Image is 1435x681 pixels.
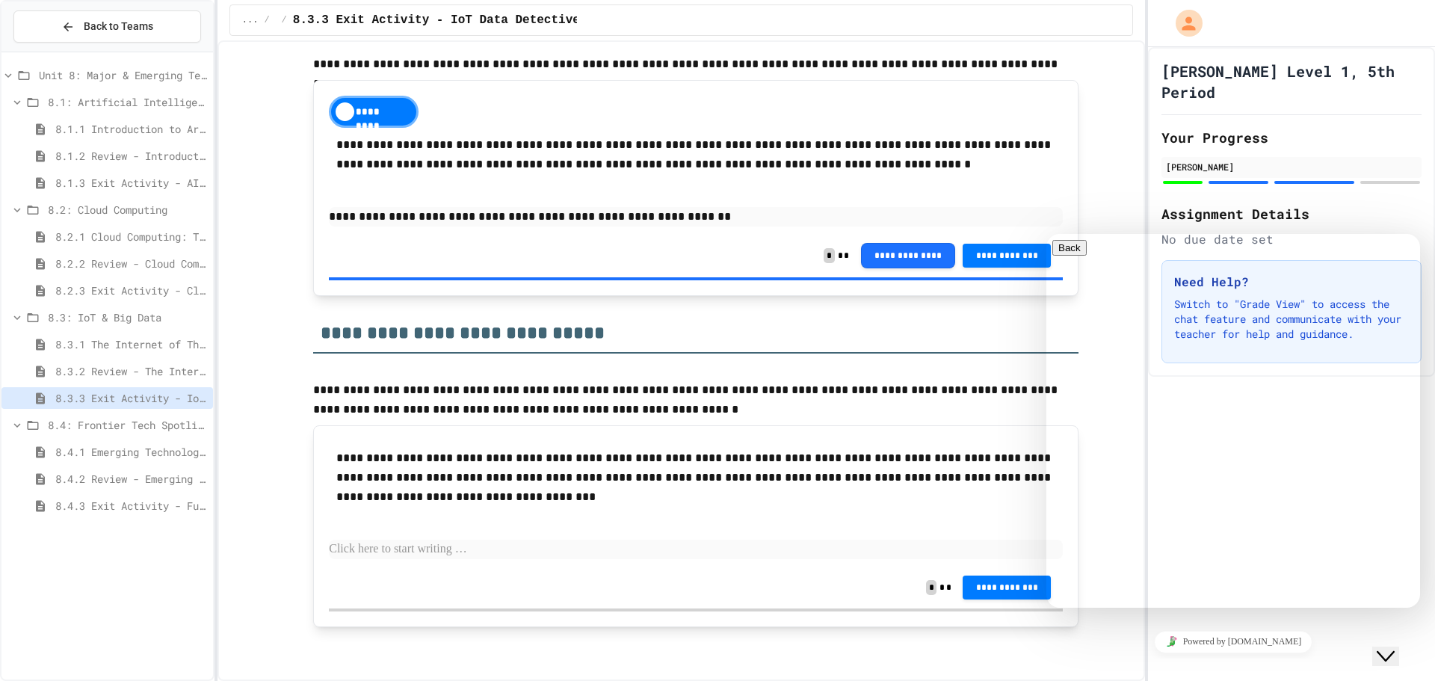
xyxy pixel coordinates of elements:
[264,14,269,26] span: /
[48,309,207,325] span: 8.3: IoT & Big Data
[48,94,207,110] span: 8.1: Artificial Intelligence Basics
[1166,160,1417,173] div: [PERSON_NAME]
[1160,6,1206,40] div: My Account
[1372,621,1420,666] iframe: chat widget
[84,19,153,34] span: Back to Teams
[48,202,207,218] span: 8.2: Cloud Computing
[55,229,207,244] span: 8.2.1 Cloud Computing: Transforming the Digital World
[55,148,207,164] span: 8.1.2 Review - Introduction to Artificial Intelligence
[48,417,207,433] span: 8.4: Frontier Tech Spotlight
[55,444,207,460] span: 8.4.1 Emerging Technologies: Shaping Our Digital Future
[1161,127,1422,148] h2: Your Progress
[1046,234,1420,608] iframe: chat widget
[13,10,201,43] button: Back to Teams
[1161,230,1422,248] div: No due date set
[55,256,207,271] span: 8.2.2 Review - Cloud Computing
[39,67,207,83] span: Unit 8: Major & Emerging Technologies
[55,336,207,352] span: 8.3.1 The Internet of Things and Big Data: Our Connected Digital World
[1161,203,1422,224] h2: Assignment Details
[293,11,652,29] span: 8.3.3 Exit Activity - IoT Data Detective Challenge
[55,121,207,137] span: 8.1.1 Introduction to Artificial Intelligence
[242,14,259,26] span: ...
[55,471,207,487] span: 8.4.2 Review - Emerging Technologies: Shaping Our Digital Future
[1161,61,1422,102] h1: [PERSON_NAME] Level 1, 5th Period
[55,283,207,298] span: 8.2.3 Exit Activity - Cloud Service Detective
[55,498,207,514] span: 8.4.3 Exit Activity - Future Tech Challenge
[55,363,207,379] span: 8.3.2 Review - The Internet of Things and Big Data
[55,175,207,191] span: 8.1.3 Exit Activity - AI Detective
[55,390,207,406] span: 8.3.3 Exit Activity - IoT Data Detective Challenge
[1046,625,1420,659] iframe: chat widget
[282,14,287,26] span: /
